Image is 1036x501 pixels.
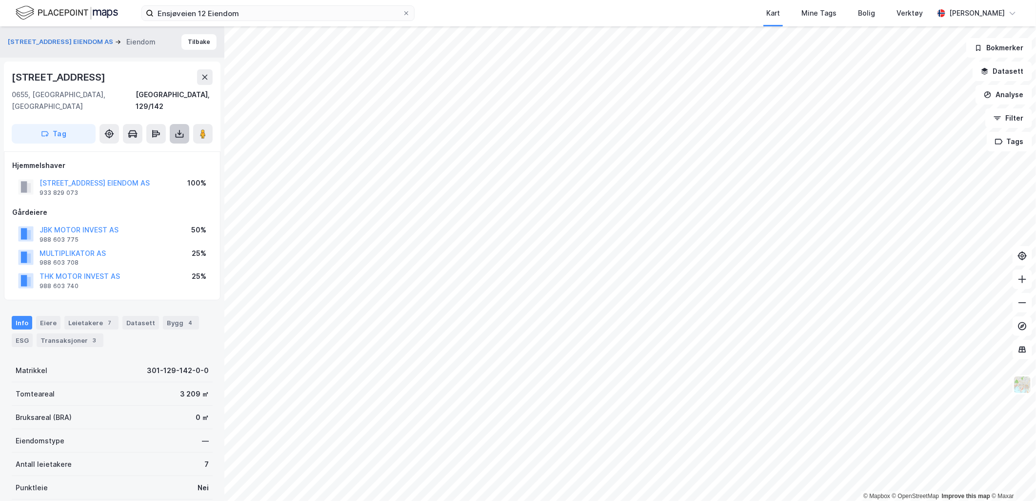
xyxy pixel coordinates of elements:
div: Matrikkel [16,365,47,376]
div: Transaksjoner [37,334,103,347]
div: [PERSON_NAME] [949,7,1005,19]
div: Eiere [36,316,60,330]
button: [STREET_ADDRESS] EIENDOM AS [8,37,115,47]
div: Bruksareal (BRA) [16,412,72,423]
div: Leietakere [64,316,119,330]
div: 988 603 708 [40,259,79,267]
img: logo.f888ab2527a4732fd821a326f86c7f29.svg [16,4,118,21]
div: 25% [192,248,206,259]
div: Info [12,316,32,330]
iframe: Chat Widget [987,454,1036,501]
a: OpenStreetMap [892,493,939,500]
input: Søk på adresse, matrikkel, gårdeiere, leietakere eller personer [154,6,402,21]
button: Filter [985,108,1032,128]
div: Mine Tags [801,7,837,19]
div: Datasett [122,316,159,330]
div: [STREET_ADDRESS] [12,69,107,85]
div: Punktleie [16,482,48,494]
div: Verktøy [897,7,923,19]
div: 988 603 775 [40,236,79,244]
div: 0 ㎡ [196,412,209,423]
div: 7 [204,459,209,470]
div: 988 603 740 [40,282,79,290]
div: 3 209 ㎡ [180,388,209,400]
button: Tilbake [181,34,217,50]
div: 100% [187,177,206,189]
div: Eiendom [126,36,156,48]
button: Datasett [973,62,1032,81]
button: Bokmerker [966,38,1032,58]
div: [GEOGRAPHIC_DATA], 129/142 [136,89,213,112]
div: Tomteareal [16,388,55,400]
div: Eiendomstype [16,435,64,447]
div: Gårdeiere [12,207,212,218]
button: Tags [987,132,1032,151]
div: Nei [198,482,209,494]
div: 7 [105,318,115,328]
div: ESG [12,334,33,347]
div: 4 [185,318,195,328]
button: Analyse [976,85,1032,104]
div: — [202,435,209,447]
a: Improve this map [942,493,990,500]
button: Tag [12,124,96,144]
div: 25% [192,271,206,282]
a: Mapbox [863,493,890,500]
div: 0655, [GEOGRAPHIC_DATA], [GEOGRAPHIC_DATA] [12,89,136,112]
img: Z [1013,376,1032,394]
div: Antall leietakere [16,459,72,470]
div: 50% [191,224,206,236]
div: Bolig [858,7,875,19]
div: 3 [90,335,100,345]
div: Hjemmelshaver [12,160,212,171]
div: 301-129-142-0-0 [147,365,209,376]
div: Bygg [163,316,199,330]
div: Kart [766,7,780,19]
div: 933 829 073 [40,189,78,197]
